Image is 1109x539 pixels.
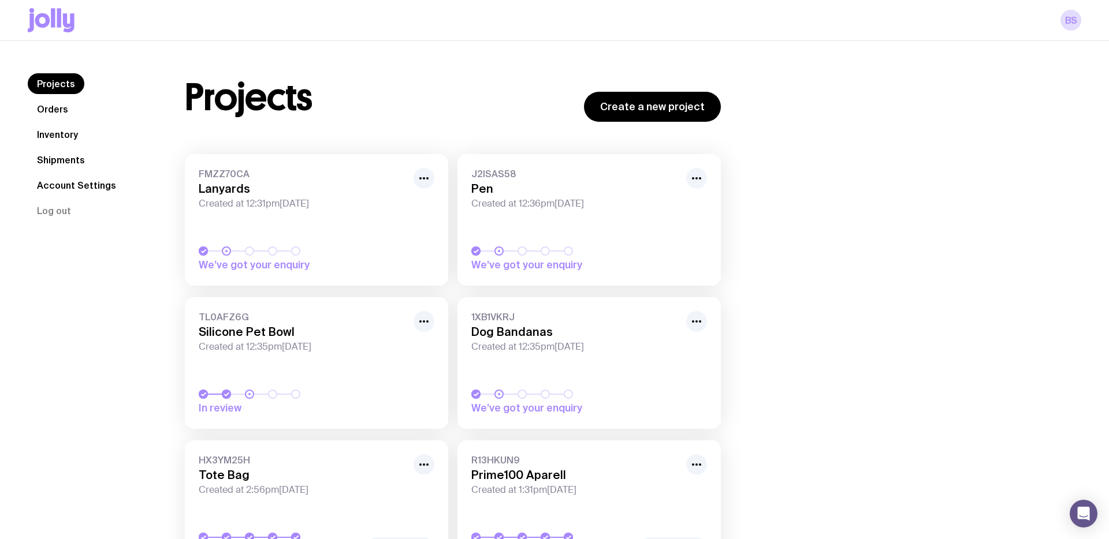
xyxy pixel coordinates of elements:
[584,92,721,122] a: Create a new project
[199,198,407,209] span: Created at 12:31pm[DATE]
[199,468,407,482] h3: Tote Bag
[471,341,679,353] span: Created at 12:35pm[DATE]
[199,341,407,353] span: Created at 12:35pm[DATE]
[1060,10,1081,31] a: BS
[28,124,87,145] a: Inventory
[457,154,721,286] a: J2ISAS58PenCreated at 12:36pm[DATE]We’ve got your enquiry
[471,198,679,209] span: Created at 12:36pm[DATE]
[199,311,407,323] span: TL0AFZ6G
[471,258,633,272] span: We’ve got your enquiry
[199,401,360,415] span: In review
[471,182,679,196] h3: Pen
[199,258,360,272] span: We’ve got your enquiry
[185,154,448,286] a: FMZZ70CALanyardsCreated at 12:31pm[DATE]We’ve got your enquiry
[185,297,448,429] a: TL0AFZ6GSilicone Pet BowlCreated at 12:35pm[DATE]In review
[199,484,407,496] span: Created at 2:56pm[DATE]
[457,297,721,429] a: 1XB1VKRJDog BandanasCreated at 12:35pm[DATE]We’ve got your enquiry
[199,454,407,466] span: HX3YM25H
[28,99,77,119] a: Orders
[199,325,407,339] h3: Silicone Pet Bowl
[471,311,679,323] span: 1XB1VKRJ
[28,175,125,196] a: Account Settings
[471,468,679,482] h3: Prime100 Aparell
[199,182,407,196] h3: Lanyards
[199,168,407,179] span: FMZZ70CA
[471,325,679,339] h3: Dog Bandanas
[471,401,633,415] span: We’ve got your enquiry
[28,149,94,170] a: Shipments
[471,454,679,466] span: R13HKUN9
[185,79,312,116] h1: Projects
[471,168,679,179] span: J2ISAS58
[471,484,679,496] span: Created at 1:31pm[DATE]
[28,200,80,221] button: Log out
[28,73,84,94] a: Projects
[1070,500,1097,527] div: Open Intercom Messenger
